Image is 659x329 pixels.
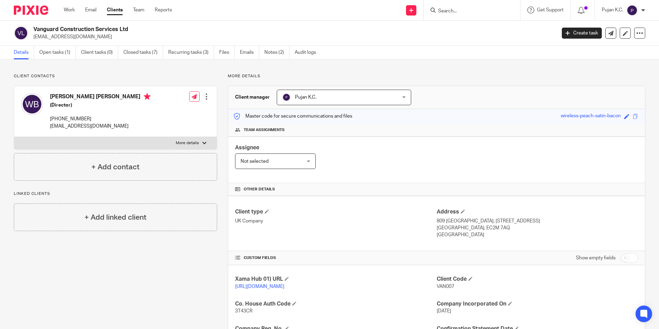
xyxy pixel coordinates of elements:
span: Assignee [235,145,259,150]
p: 809 [GEOGRAPHIC_DATA], [STREET_ADDRESS] [437,218,638,225]
p: Pujan K.C. [602,7,623,13]
span: Get Support [537,8,564,12]
a: [URL][DOMAIN_NAME] [235,284,284,289]
img: svg%3E [627,5,638,16]
span: Not selected [241,159,268,164]
a: Create task [562,28,602,39]
span: [DATE] [437,309,451,313]
h2: Vanguard Construction Services Ltd [33,26,448,33]
h4: Client Code [437,276,638,283]
p: [EMAIL_ADDRESS][DOMAIN_NAME] [33,33,551,40]
p: More details [176,140,199,146]
h4: [PERSON_NAME] [PERSON_NAME] [50,93,151,102]
p: [GEOGRAPHIC_DATA] [437,231,638,238]
a: Details [14,46,34,59]
h3: Client manager [235,94,270,101]
i: Primary [144,93,151,100]
a: Client tasks (0) [81,46,118,59]
div: wireless-peach-satin-bacon [561,112,621,120]
h4: Xama Hub 01) URL [235,276,436,283]
h4: + Add contact [91,162,140,172]
a: Work [64,7,75,13]
p: [GEOGRAPHIC_DATA], EC2M 7AQ [437,225,638,231]
a: Open tasks (1) [39,46,76,59]
span: Team assignments [244,127,285,133]
p: [PHONE_NUMBER] [50,116,151,122]
span: VAN007 [437,284,454,289]
h4: + Add linked client [84,212,146,223]
a: Reports [155,7,172,13]
label: Show empty fields [576,255,616,261]
a: Notes (2) [264,46,290,59]
h4: Address [437,208,638,216]
input: Search [437,8,499,14]
a: Clients [107,7,123,13]
a: Closed tasks (7) [123,46,163,59]
a: Team [133,7,144,13]
h4: Co. House Auth Code [235,300,436,308]
img: svg%3E [282,93,291,101]
h4: CUSTOM FIELDS [235,255,436,261]
a: Emails [240,46,259,59]
a: Files [219,46,235,59]
span: Other details [244,187,275,192]
span: 3T43CR [235,309,253,313]
h4: Company Incorporated On [437,300,638,308]
a: Audit logs [295,46,321,59]
img: svg%3E [21,93,43,115]
p: [EMAIL_ADDRESS][DOMAIN_NAME] [50,123,151,130]
h5: (Director) [50,102,151,109]
p: More details [228,73,645,79]
p: Client contacts [14,73,217,79]
img: Pixie [14,6,48,15]
img: svg%3E [14,26,28,40]
a: Email [85,7,97,13]
p: Master code for secure communications and files [233,113,352,120]
a: Recurring tasks (3) [168,46,214,59]
span: Pujan K.C. [295,95,316,100]
p: Linked clients [14,191,217,197]
p: UK Company [235,218,436,225]
h4: Client type [235,208,436,216]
